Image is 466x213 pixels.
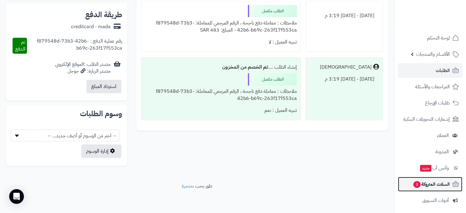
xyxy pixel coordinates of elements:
span: -- اختر من الوسوم أو أضف جديد... -- [11,130,119,142]
div: Open Intercom Messenger [9,189,24,204]
div: رقم عملية الدفع : f879548d-73b3-42b6-b69c-263f17f553ca [27,38,122,54]
div: ملاحظات : معاملة دفع ناجحة ، الرقم المرجعي للمعاملة: f879548d-73b3-42b6-b69c-263f17f553ca - المبل... [145,17,297,36]
h2: طريقة الدفع [85,11,122,18]
span: الأقسام والمنتجات [416,50,450,59]
a: المدونة [398,144,462,159]
img: logo-2.png [424,14,460,27]
span: العملاء [437,131,449,140]
a: طلبات الإرجاع [398,96,462,110]
span: تم الدفع [15,38,25,53]
span: لوحة التحكم [427,34,450,42]
a: العملاء [398,128,462,143]
div: مصدر الطلب :الموقع الإلكتروني [55,61,111,75]
div: [DATE] - [DATE] 3:19 م [310,73,379,85]
a: المراجعات والأسئلة [398,79,462,94]
div: تنبيه العميل : نعم [145,105,297,116]
span: أدوات التسويق [422,196,449,205]
div: الطلب مكتمل [248,5,297,17]
div: تنبيه العميل : لا [145,36,297,48]
div: مصدر الزيارة: جوجل [55,68,111,75]
div: إنشاء الطلب .... [145,61,297,73]
a: وآتس آبجديد [398,161,462,175]
div: [DATE] - [DATE] 3:19 م [310,10,379,22]
a: لوحة التحكم [398,31,462,45]
div: [DEMOGRAPHIC_DATA] [320,64,372,71]
div: الطلب مكتمل [248,73,297,86]
span: الطلبات [436,66,450,75]
a: السلات المتروكة3 [398,177,462,192]
div: creditcard - mada [71,23,111,30]
h2: وسوم الطلبات [11,110,122,117]
a: إدارة الوسوم [81,144,121,158]
button: استرداد المبلغ [86,80,121,93]
span: المدونة [435,147,449,156]
a: متجرة [182,182,193,190]
span: المراجعات والأسئلة [415,82,450,91]
a: أدوات التسويق [398,193,462,208]
a: الطلبات [398,63,462,78]
b: تم الخصم من المخزون [222,63,268,71]
div: ملاحظات : معاملة دفع ناجحة ، الرقم المرجعي للمعاملة: f879548d-73b3-42b6-b69c-263f17f553ca [145,86,297,105]
span: جديد [420,165,431,172]
span: -- اختر من الوسوم أو أضف جديد... -- [11,130,119,141]
span: طلبات الإرجاع [425,99,450,107]
a: إشعارات التحويلات البنكية [398,112,462,127]
span: السلات المتروكة [413,180,450,188]
span: وآتس آب [419,164,449,172]
span: 3 [413,181,421,188]
span: إشعارات التحويلات البنكية [403,115,450,124]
